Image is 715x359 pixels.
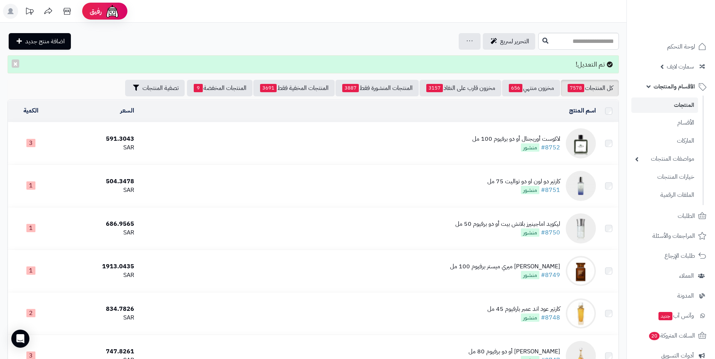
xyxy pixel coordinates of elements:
[566,256,596,286] img: توم فورد ميري ميستر برفيوم 100 مل
[9,33,71,50] a: اضافة منتج جديد
[194,84,203,92] span: 9
[658,312,672,320] span: جديد
[631,38,710,56] a: لوحة التحكم
[11,330,29,348] div: Open Intercom Messenger
[105,4,120,19] img: ai-face.png
[521,186,539,194] span: منشور
[342,84,359,92] span: 3887
[502,80,560,96] a: مخزون منتهي656
[568,84,584,92] span: 7578
[658,310,694,321] span: وآتس آب
[253,80,335,96] a: المنتجات المخفية فقط3691
[500,37,529,46] span: التحرير لسريع
[631,207,710,225] a: الطلبات
[631,247,710,265] a: طلبات الإرجاع
[26,266,35,275] span: 1
[483,33,535,50] a: التحرير لسريع
[509,84,522,92] span: 656
[8,55,619,73] div: تم التعديل!
[57,271,134,280] div: SAR
[667,61,694,72] span: سمارت لايف
[541,143,560,152] a: #8752
[648,330,695,341] span: السلات المتروكة
[26,224,35,232] span: 1
[541,228,560,237] a: #8750
[472,135,560,143] div: لاكوست أوريجنال أو دو برفيوم 100 مل
[26,181,35,190] span: 1
[420,80,501,96] a: مخزون قارب على النفاذ3157
[335,80,419,96] a: المنتجات المنشورة فقط3887
[521,228,539,237] span: منشور
[187,80,253,96] a: المنتجات المخفضة9
[455,220,560,228] div: ليكويد اماجينيرز بلانش بيت أو دو برفيوم 50 مل
[664,251,695,261] span: طلبات الإرجاع
[125,80,185,96] button: تصفية المنتجات
[521,143,539,152] span: منشور
[23,106,38,115] a: الكمية
[677,291,694,301] span: المدونة
[57,220,134,228] div: 686.9565
[631,133,698,149] a: الماركات
[57,143,134,152] div: SAR
[631,115,698,131] a: الأقسام
[631,327,710,345] a: السلات المتروكة20
[521,313,539,322] span: منشور
[652,231,695,241] span: المراجعات والأسئلة
[26,139,35,147] span: 3
[90,7,102,16] span: رفيق
[142,84,179,93] span: تصفية المنتجات
[12,59,19,68] button: ×
[631,307,710,325] a: وآتس آبجديد
[487,177,560,186] div: كارتير دو لون او دو تواليت 75 مل
[566,213,596,243] img: ليكويد اماجينيرز بلانش بيت أو دو برفيوم 50 مل
[566,298,596,329] img: كارتير عود اند عمبر بارفيوم 45 مل
[450,262,560,271] div: [PERSON_NAME] ميري ميستر برفيوم 100 مل
[631,227,710,245] a: المراجعات والأسئلة
[631,169,698,185] a: خيارات المنتجات
[26,309,35,317] span: 2
[654,81,695,92] span: الأقسام والمنتجات
[541,271,560,280] a: #8749
[631,287,710,305] a: المدونة
[20,4,39,21] a: تحديثات المنصة
[631,97,698,113] a: المنتجات
[57,228,134,237] div: SAR
[57,347,134,356] div: 747.8261
[569,106,596,115] a: اسم المنتج
[566,128,596,158] img: لاكوست أوريجنال أو دو برفيوم 100 مل
[57,177,134,186] div: 504.3478
[57,262,134,271] div: 1913.0435
[679,271,694,281] span: العملاء
[561,80,619,96] a: كل المنتجات7578
[260,84,277,92] span: 3691
[120,106,134,115] a: السعر
[566,171,596,201] img: كارتير دو لون او دو تواليت 75 مل
[487,305,560,313] div: كارتير عود اند عمبر بارفيوم 45 مل
[57,305,134,313] div: 834.7826
[678,211,695,221] span: الطلبات
[631,187,698,203] a: الملفات الرقمية
[664,6,708,21] img: logo-2.png
[667,41,695,52] span: لوحة التحكم
[649,332,660,340] span: 20
[631,151,698,167] a: مواصفات المنتجات
[57,186,134,195] div: SAR
[541,313,560,322] a: #8748
[25,37,65,46] span: اضافة منتج جديد
[57,313,134,322] div: SAR
[57,135,134,143] div: 591.3043
[631,267,710,285] a: العملاء
[426,84,443,92] span: 3157
[521,271,539,279] span: منشور
[541,186,560,195] a: #8751
[469,347,560,356] div: [PERSON_NAME] أو دو برفيوم 80 مل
